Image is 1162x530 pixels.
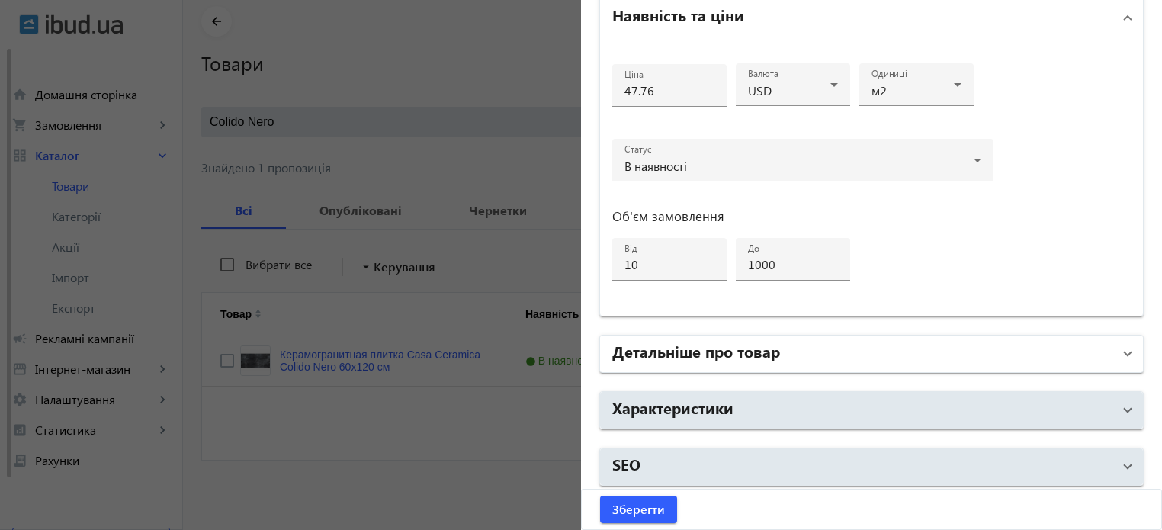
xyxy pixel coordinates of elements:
[748,82,772,98] span: USD
[600,392,1143,429] mat-expansion-panel-header: Характеристики
[600,336,1143,372] mat-expansion-panel-header: Детальніше про товар
[624,143,651,156] mat-label: Статус
[624,158,687,174] span: В наявності
[748,68,778,80] mat-label: Валюта
[612,397,733,418] h2: Характеристики
[612,4,744,25] h2: Наявність та ціни
[612,210,993,223] h3: Об'єм замовлення
[612,340,780,361] h2: Детальніше про товар
[600,448,1143,485] mat-expansion-panel-header: SEO
[872,82,887,98] span: м2
[612,501,665,518] span: Зберегти
[612,453,640,474] h2: SEO
[624,243,637,255] mat-label: від
[748,243,759,255] mat-label: до
[872,68,907,80] mat-label: Одиниці
[624,69,644,81] mat-label: Ціна
[600,496,677,523] button: Зберегти
[600,42,1143,316] div: Наявність та ціни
